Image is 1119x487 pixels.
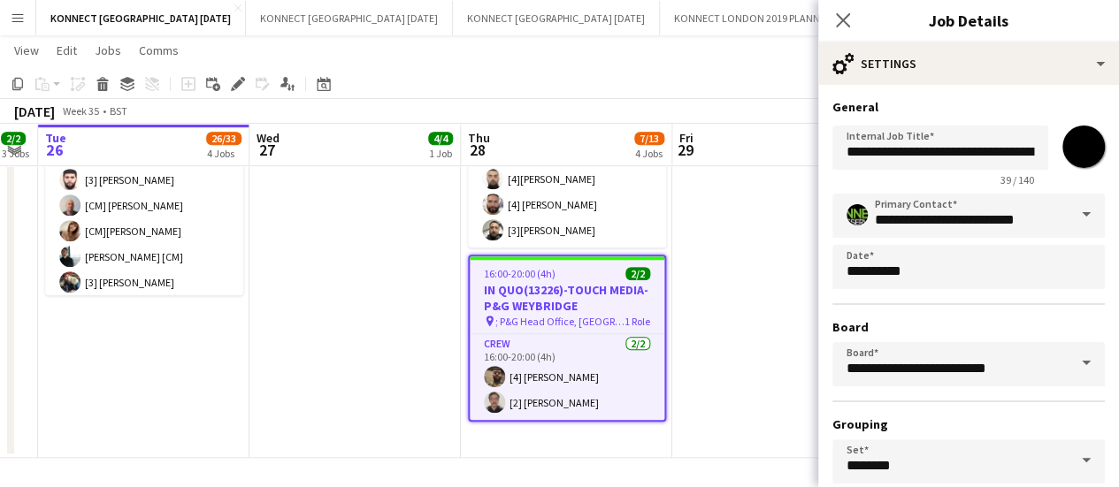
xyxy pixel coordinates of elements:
div: 1 Job [429,147,452,160]
a: Edit [50,39,84,62]
span: 29 [677,140,694,160]
div: 3 Jobs [2,147,29,160]
span: View [14,42,39,58]
span: 7/13 [634,132,664,145]
span: 2/2 [1,132,26,145]
span: 39 / 140 [986,173,1048,186]
app-job-card: 16:00-20:00 (4h)2/2IN QUO(13226)-TOUCH MEDIA-P&G WEYBRIDGE ; P&G Head Office, [GEOGRAPHIC_DATA], ... [468,255,666,422]
h3: Grouping [832,416,1105,432]
span: 16:00-20:00 (4h) [484,267,556,280]
a: Comms [132,39,186,62]
button: KONNECT [GEOGRAPHIC_DATA] [DATE] [453,1,660,35]
span: 26/33 [206,132,241,145]
span: Tue [45,130,66,146]
app-card-role: Crew3/315:10-18:10 (3h)[4][PERSON_NAME][4] [PERSON_NAME][3][PERSON_NAME] [468,136,666,247]
span: 2/2 [625,267,650,280]
h3: General [832,99,1105,115]
span: Comms [139,42,179,58]
span: Fri [679,130,694,146]
span: Edit [57,42,77,58]
span: Jobs [95,42,121,58]
span: ; P&G Head Office, [GEOGRAPHIC_DATA], [GEOGRAPHIC_DATA], KT13 0XP. [495,315,625,328]
button: KONNECT LONDON 2019 PLANNER [660,1,846,35]
div: Settings [818,42,1119,85]
span: Wed [257,130,280,146]
span: Thu [468,130,490,146]
app-card-role: Crew2/216:00-20:00 (4h)[4] [PERSON_NAME][2] [PERSON_NAME] [470,334,664,420]
div: 4 Jobs [207,147,241,160]
span: 1 Role [625,315,650,328]
span: 27 [254,140,280,160]
div: 4 Jobs [635,147,663,160]
span: Week 35 [58,104,103,118]
div: [DATE] [14,103,55,120]
h3: Job Details [818,9,1119,32]
h3: IN QUO(13226)-TOUCH MEDIA-P&G WEYBRIDGE [470,282,664,314]
span: 26 [42,140,66,160]
a: Jobs [88,39,128,62]
span: 4/4 [428,132,453,145]
a: View [7,39,46,62]
h3: Board [832,319,1105,335]
span: 28 [465,140,490,160]
button: KONNECT [GEOGRAPHIC_DATA] [DATE] [246,1,453,35]
button: KONNECT [GEOGRAPHIC_DATA] [DATE] [36,1,246,35]
div: BST [110,104,127,118]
